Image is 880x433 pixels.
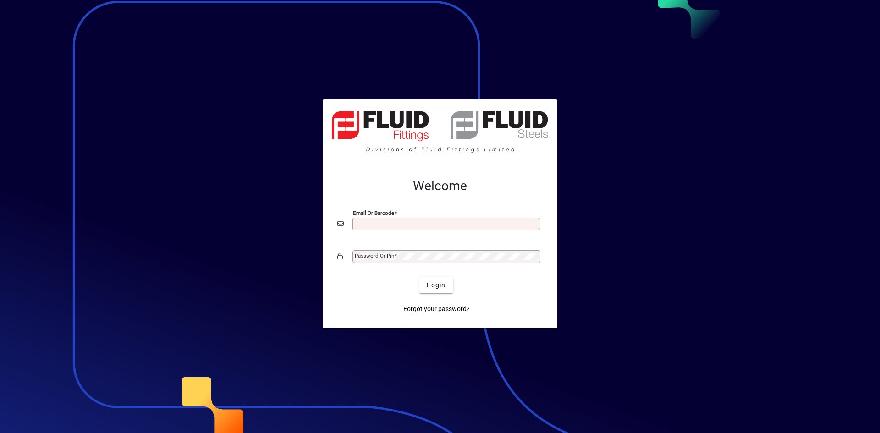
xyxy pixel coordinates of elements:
[403,304,470,314] span: Forgot your password?
[355,252,394,259] mat-label: Password or Pin
[400,301,473,317] a: Forgot your password?
[337,178,543,194] h2: Welcome
[427,280,445,290] span: Login
[353,210,394,216] mat-label: Email or Barcode
[419,277,453,293] button: Login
